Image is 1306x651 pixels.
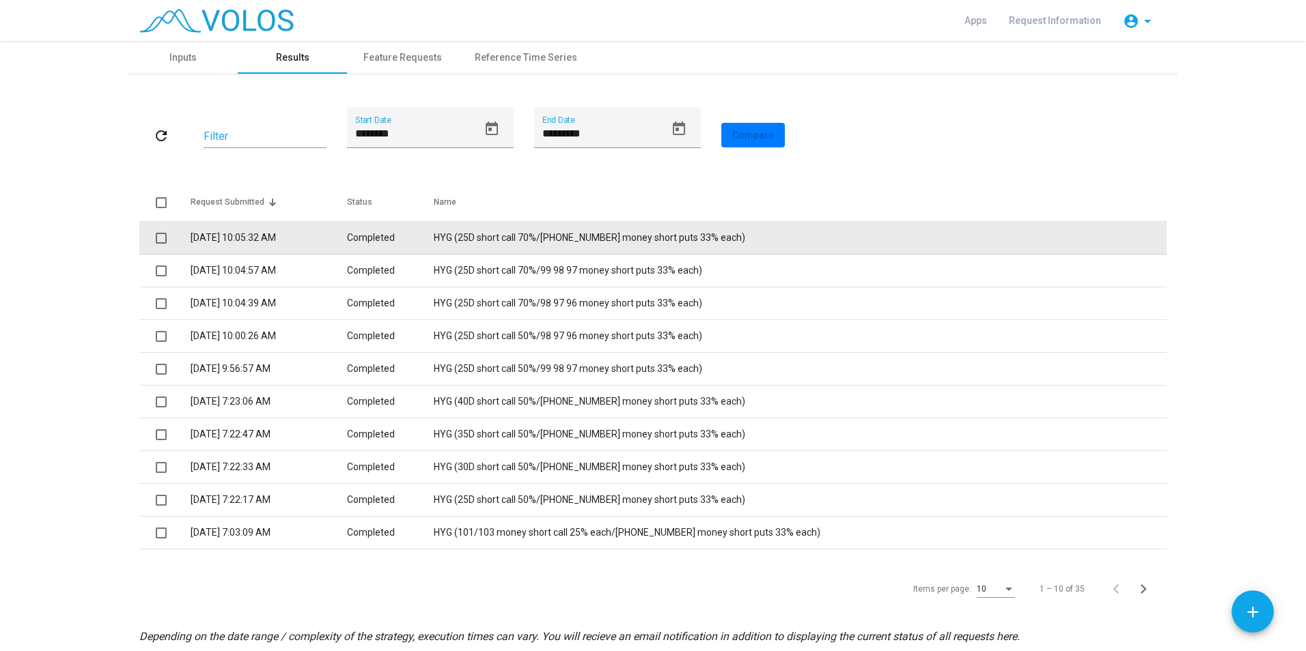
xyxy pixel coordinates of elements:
[1123,13,1139,29] mat-icon: account_circle
[191,222,347,255] td: [DATE] 10:05:32 AM
[434,196,456,208] div: Name
[347,320,434,353] td: Completed
[347,517,434,549] td: Completed
[475,50,577,65] div: Reference Time Series
[191,386,347,418] td: [DATE] 7:23:06 AM
[434,418,1167,451] td: HYG (35D short call 50%/[PHONE_NUMBER] money short puts 33% each)
[434,222,1167,255] td: HYG (25D short call 70%/[PHONE_NUMBER] money short puts 33% each)
[347,196,434,208] div: Status
[977,585,1015,594] mat-select: Items per page:
[1139,13,1156,29] mat-icon: arrow_drop_down
[347,451,434,484] td: Completed
[191,484,347,517] td: [DATE] 7:22:17 AM
[347,196,372,208] div: Status
[191,451,347,484] td: [DATE] 7:22:33 AM
[434,386,1167,418] td: HYG (40D short call 50%/[PHONE_NUMBER] money short puts 33% each)
[347,287,434,320] td: Completed
[732,130,774,141] span: Compare
[347,484,434,517] td: Completed
[1009,15,1101,26] span: Request Information
[347,255,434,287] td: Completed
[347,222,434,255] td: Completed
[347,386,434,418] td: Completed
[191,353,347,386] td: [DATE] 9:56:57 AM
[1244,603,1262,621] mat-icon: add
[139,630,1020,643] i: Depending on the date range / complexity of the strategy, execution times can vary. You will reci...
[1107,575,1134,603] button: Previous page
[721,123,785,147] button: Compare
[434,517,1167,549] td: HYG (101/103 money short call 25% each/[PHONE_NUMBER] money short puts 33% each)
[191,196,264,208] div: Request Submitted
[434,353,1167,386] td: HYG (25D short call 50%/99 98 97 money short puts 33% each)
[964,15,987,26] span: Apps
[363,50,442,65] div: Feature Requests
[347,353,434,386] td: Completed
[191,418,347,451] td: [DATE] 7:22:47 AM
[276,50,309,65] div: Results
[434,320,1167,353] td: HYG (25D short call 50%/98 97 96 money short puts 33% each)
[913,583,971,595] div: Items per page:
[191,287,347,320] td: [DATE] 10:04:39 AM
[1134,575,1161,603] button: Next page
[977,584,986,594] span: 10
[1040,583,1085,595] div: 1 – 10 of 35
[954,8,998,33] a: Apps
[169,50,197,65] div: Inputs
[191,320,347,353] td: [DATE] 10:00:26 AM
[998,8,1112,33] a: Request Information
[478,115,505,143] button: Open calendar
[434,451,1167,484] td: HYG (30D short call 50%/[PHONE_NUMBER] money short puts 33% each)
[665,115,693,143] button: Open calendar
[434,196,1150,208] div: Name
[434,287,1167,320] td: HYG (25D short call 70%/98 97 96 money short puts 33% each)
[434,484,1167,517] td: HYG (25D short call 50%/[PHONE_NUMBER] money short puts 33% each)
[434,255,1167,287] td: HYG (25D short call 70%/99 98 97 money short puts 33% each)
[1232,590,1274,633] button: Add icon
[153,128,169,144] mat-icon: refresh
[191,196,347,208] div: Request Submitted
[191,517,347,549] td: [DATE] 7:03:09 AM
[347,418,434,451] td: Completed
[191,255,347,287] td: [DATE] 10:04:57 AM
